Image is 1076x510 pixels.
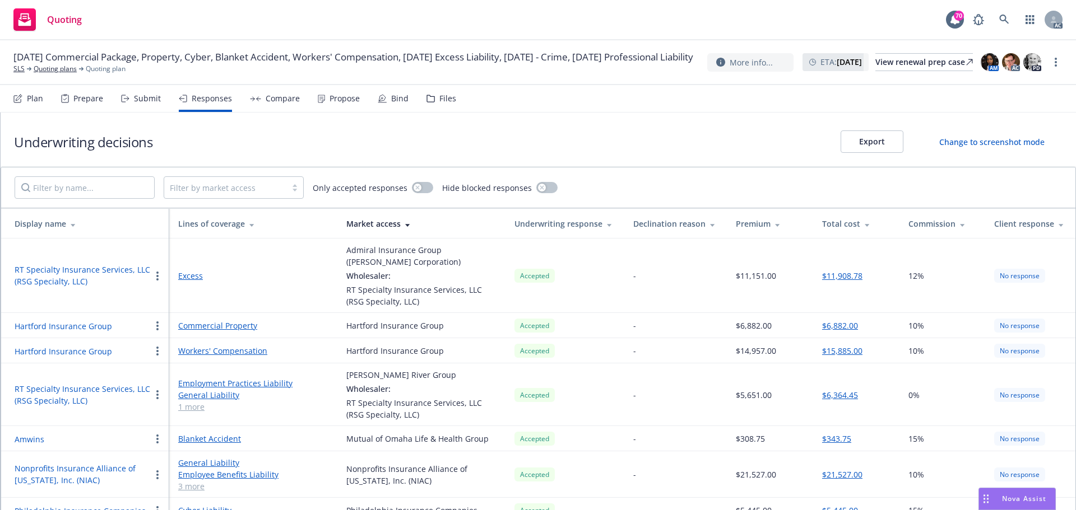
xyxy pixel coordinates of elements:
[178,345,328,357] a: Workers' Compensation
[439,94,456,103] div: Files
[822,270,862,282] button: $11,908.78
[178,469,328,480] a: Employee Benefits Liability
[822,469,862,480] button: $21,527.00
[313,182,407,194] span: Only accepted responses
[822,218,891,230] div: Total cost
[633,345,636,357] div: -
[15,433,44,445] button: Amwins
[514,432,555,446] div: Accepted
[736,345,776,357] div: $14,957.00
[822,389,858,401] button: $6,364.45
[514,319,555,333] div: Accepted
[908,270,924,282] span: 12%
[875,54,973,71] div: View renewal prep case
[47,15,82,24] span: Quoting
[633,270,636,282] div: -
[1002,53,1020,71] img: photo
[707,53,794,72] button: More info...
[994,269,1045,283] div: No response
[908,320,924,331] span: 10%
[908,389,920,401] span: 0%
[192,94,232,103] div: Responses
[736,320,772,331] div: $6,882.00
[820,56,862,68] span: ETA :
[134,94,161,103] div: Submit
[841,130,903,153] button: Export
[514,344,555,358] div: Accepted
[346,397,497,420] div: RT Specialty Insurance Services, LLC (RSG Specialty, LLC)
[178,433,328,445] a: Blanket Accident
[346,218,497,230] div: Market access
[633,320,636,331] div: -
[908,218,977,230] div: Commission
[13,64,25,74] a: SLS
[981,53,999,71] img: photo
[266,94,300,103] div: Compare
[979,488,993,509] div: Drag to move
[978,488,1056,510] button: Nova Assist
[514,467,555,481] div: Accepted
[15,320,112,332] button: Hartford Insurance Group
[994,344,1045,358] div: No response
[346,383,497,395] div: Wholesaler:
[908,345,924,357] span: 10%
[73,94,103,103] div: Prepare
[86,64,126,74] span: Quoting plan
[391,94,409,103] div: Bind
[967,8,990,31] a: Report a Bug
[994,467,1045,481] div: No response
[15,383,151,406] button: RT Specialty Insurance Services, LLC (RSG Specialty, LLC)
[993,8,1015,31] a: Search
[15,345,112,357] button: Hartford Insurance Group
[346,369,497,381] div: [PERSON_NAME] River Group
[178,377,328,389] a: Employment Practices Liability
[954,11,964,21] div: 70
[178,389,328,401] a: General Liability
[837,57,862,67] strong: [DATE]
[15,462,151,486] button: Nonprofits Insurance Alliance of [US_STATE], Inc. (NIAC)
[178,457,328,469] a: General Liability
[178,320,328,331] a: Commercial Property
[514,218,615,230] div: Underwriting response
[875,53,973,71] a: View renewal prep case
[822,433,851,445] button: $343.75
[346,345,444,357] div: Hartford Insurance Group
[736,433,765,445] div: $308.75
[994,319,1045,333] div: No response
[34,64,77,74] a: Quoting plans
[178,270,328,282] a: Excess
[736,389,772,401] div: $5,651.00
[346,270,497,282] div: Wholesaler:
[178,218,328,230] div: Lines of coverage
[178,401,328,413] a: 1 more
[994,432,1045,446] div: No response
[1002,494,1046,503] span: Nova Assist
[514,269,555,283] div: Accepted
[14,133,152,151] h1: Underwriting decisions
[822,320,858,331] button: $6,882.00
[346,284,497,307] div: RT Specialty Insurance Services, LLC (RSG Specialty, LLC)
[939,136,1045,148] div: Change to screenshot mode
[730,57,773,68] span: More info...
[633,389,636,401] div: -
[1019,8,1041,31] a: Switch app
[736,270,776,282] div: $11,151.00
[908,469,924,480] span: 10%
[1023,53,1041,71] img: photo
[346,433,489,445] div: Mutual of Omaha Life & Health Group
[633,218,718,230] div: Declination reason
[346,244,497,268] div: Admiral Insurance Group ([PERSON_NAME] Corporation)
[994,388,1045,402] div: No response
[633,433,636,445] div: -
[330,94,360,103] div: Propose
[15,264,151,287] button: RT Specialty Insurance Services, LLC (RSG Specialty, LLC)
[921,130,1063,153] button: Change to screenshot mode
[15,218,160,230] div: Display name
[994,218,1066,230] div: Client response
[1049,55,1063,69] a: more
[736,469,776,480] div: $21,527.00
[178,480,328,492] a: 3 more
[15,176,155,199] input: Filter by name...
[9,4,86,35] a: Quoting
[27,94,43,103] div: Plan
